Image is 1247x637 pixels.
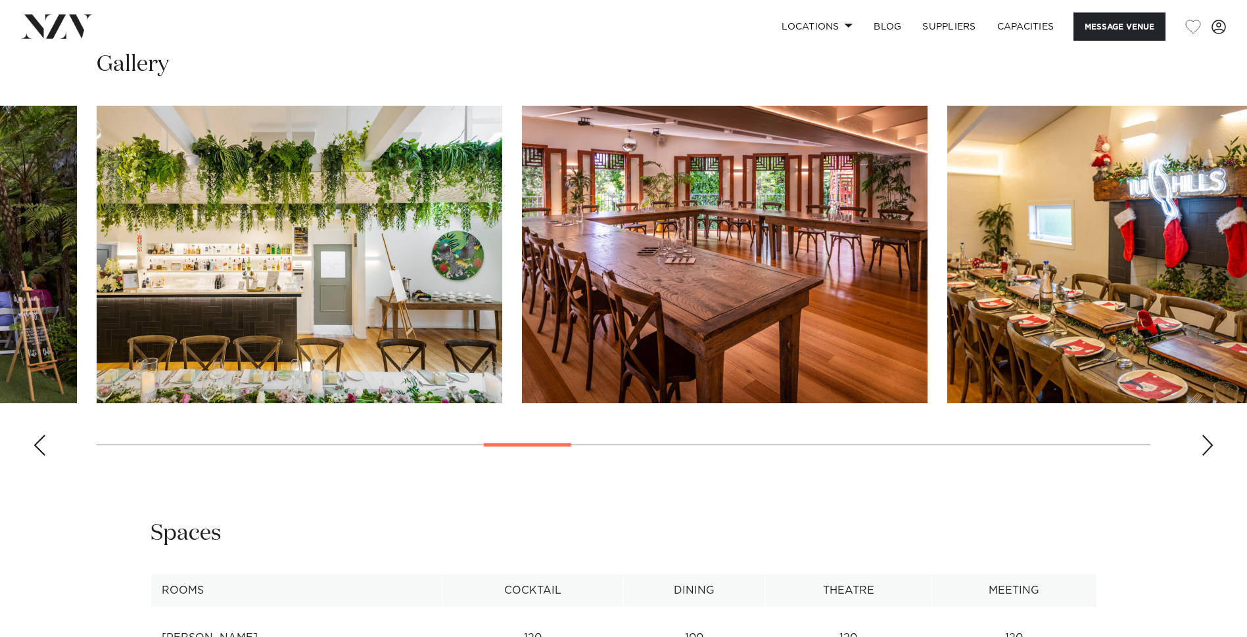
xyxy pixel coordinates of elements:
button: Message Venue [1073,12,1165,41]
th: Cocktail [443,575,623,607]
th: Theatre [765,575,931,607]
swiper-slide: 13 / 30 [522,106,928,403]
h2: Spaces [151,519,222,548]
img: nzv-logo.png [21,14,93,38]
a: Locations [771,12,863,41]
swiper-slide: 12 / 30 [97,106,502,403]
th: Meeting [931,575,1096,607]
a: SUPPLIERS [912,12,986,41]
h2: Gallery [97,50,169,79]
th: Dining [623,575,765,607]
a: BLOG [863,12,912,41]
th: Rooms [151,575,443,607]
a: Capacities [987,12,1065,41]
